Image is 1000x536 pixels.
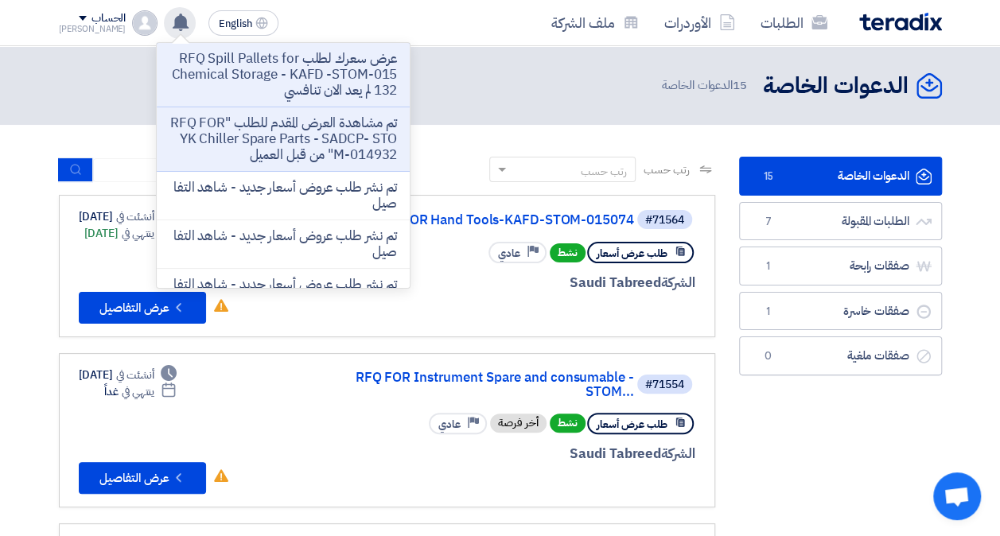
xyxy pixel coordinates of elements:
[739,157,942,196] a: الدعوات الخاصة15
[313,444,695,464] div: Saudi Tabreed
[759,258,778,274] span: 1
[169,277,397,309] p: تم نشر طلب عروض أسعار جديد - شاهد التفاصيل
[79,208,177,225] div: [DATE]
[581,163,627,180] div: رتب حسب
[759,214,778,230] span: 7
[644,161,689,178] span: رتب حسب
[116,367,154,383] span: أنشئت في
[498,246,520,261] span: عادي
[169,115,397,163] p: تم مشاهدة العرض المقدم للطلب "RFQ FOR YK Chiller Spare Parts - SADCP- STOM-014932" من قبل العميل
[490,414,547,433] div: أخر فرصة
[79,292,206,324] button: عرض التفاصيل
[759,169,778,184] span: 15
[438,417,461,432] span: عادي
[662,76,749,95] span: الدعوات الخاصة
[132,10,158,36] img: profile_test.png
[122,225,154,242] span: ينتهي في
[91,12,126,25] div: الحساب
[104,383,177,400] div: غداً
[79,367,177,383] div: [DATE]
[316,371,634,399] a: RFQ FOR Instrument Spare and consumable -STOM...
[739,247,942,285] a: صفقات رابحة1
[93,158,316,182] input: ابحث بعنوان أو رقم الطلب
[763,71,909,102] h2: الدعوات الخاصة
[652,4,748,41] a: الأوردرات
[550,414,586,433] span: نشط
[759,348,778,364] span: 0
[733,76,747,94] span: 15
[739,292,942,331] a: صفقات خاسرة1
[645,379,684,390] div: #71554
[748,4,840,41] a: الطلبات
[645,215,684,226] div: #71564
[759,304,778,320] span: 1
[84,225,177,242] div: [DATE]
[79,462,206,494] button: عرض التفاصيل
[59,25,126,33] div: [PERSON_NAME]
[739,202,942,241] a: الطلبات المقبولة7
[597,246,667,261] span: طلب عرض أسعار
[597,417,667,432] span: طلب عرض أسعار
[316,213,634,227] a: RFQ FOR Hand Tools-KAFD-STOM-015074
[169,51,397,99] p: عرض سعرك لطلب RFQ Spill Pallets for Chemical Storage - KAFD -STOM-015132 لم يعد الان تنافسي
[219,18,252,29] span: English
[661,444,695,464] span: الشركة
[313,273,695,293] div: Saudi Tabreed
[122,383,154,400] span: ينتهي في
[550,243,586,262] span: نشط
[933,472,981,520] div: Open chat
[539,4,652,41] a: ملف الشركة
[116,208,154,225] span: أنشئت في
[208,10,278,36] button: English
[859,13,942,31] img: Teradix logo
[169,180,397,212] p: تم نشر طلب عروض أسعار جديد - شاهد التفاصيل
[169,228,397,260] p: تم نشر طلب عروض أسعار جديد - شاهد التفاصيل
[661,273,695,293] span: الشركة
[739,336,942,375] a: صفقات ملغية0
